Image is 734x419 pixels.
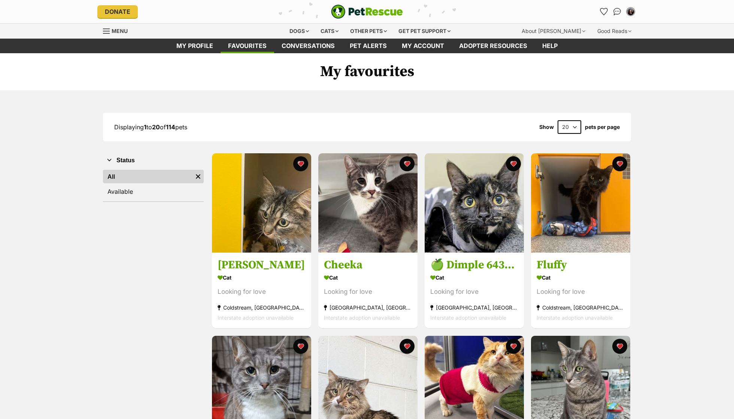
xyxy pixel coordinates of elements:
[452,39,535,53] a: Adopter resources
[284,24,314,39] div: Dogs
[430,303,518,313] div: [GEOGRAPHIC_DATA], [GEOGRAPHIC_DATA]
[425,153,524,253] img: 🍏 Dimple 6431 🍏
[531,253,630,329] a: Fluffy Cat Looking for love Coldstream, [GEOGRAPHIC_DATA] Interstate adoption unavailable favourite
[537,258,625,272] h3: Fluffy
[218,287,306,297] div: Looking for love
[400,339,415,354] button: favourite
[598,6,610,18] a: Favourites
[598,6,637,18] ul: Account quick links
[430,258,518,272] h3: 🍏 Dimple 6431 🍏
[537,315,613,321] span: Interstate adoption unavailable
[516,24,591,39] div: About [PERSON_NAME]
[393,24,456,39] div: Get pet support
[103,24,133,37] a: Menu
[324,287,412,297] div: Looking for love
[103,156,204,165] button: Status
[537,272,625,283] div: Cat
[627,8,634,15] img: Duong Do (Freya) profile pic
[612,339,627,354] button: favourite
[218,315,294,321] span: Interstate adoption unavailable
[114,123,187,131] span: Displaying to of pets
[537,303,625,313] div: Coldstream, [GEOGRAPHIC_DATA]
[625,6,637,18] button: My account
[293,156,308,171] button: favourite
[274,39,342,53] a: conversations
[331,4,403,19] a: PetRescue
[394,39,452,53] a: My account
[613,8,621,15] img: chat-41dd97257d64d25036548639549fe6c8038ab92f7586957e7f3b1b290dea8141.svg
[324,315,400,321] span: Interstate adoption unavailable
[611,6,623,18] a: Conversations
[345,24,392,39] div: Other pets
[318,153,418,253] img: Cheeka
[221,39,274,53] a: Favourites
[506,156,521,171] button: favourite
[293,339,308,354] button: favourite
[166,123,175,131] strong: 114
[430,287,518,297] div: Looking for love
[585,124,620,130] label: pets per page
[218,258,306,272] h3: [PERSON_NAME]
[212,253,311,329] a: [PERSON_NAME] Cat Looking for love Coldstream, [GEOGRAPHIC_DATA] Interstate adoption unavailable ...
[218,303,306,313] div: Coldstream, [GEOGRAPHIC_DATA]
[324,272,412,283] div: Cat
[430,272,518,283] div: Cat
[331,4,403,19] img: logo-e224e6f780fb5917bec1dbf3a21bbac754714ae5b6737aabdf751b685950b380.svg
[212,153,311,253] img: Zola
[169,39,221,53] a: My profile
[324,303,412,313] div: [GEOGRAPHIC_DATA], [GEOGRAPHIC_DATA]
[103,170,192,183] a: All
[324,258,412,272] h3: Cheeka
[425,253,524,329] a: 🍏 Dimple 6431 🍏 Cat Looking for love [GEOGRAPHIC_DATA], [GEOGRAPHIC_DATA] Interstate adoption una...
[192,170,204,183] a: Remove filter
[97,5,138,18] a: Donate
[535,39,565,53] a: Help
[506,339,521,354] button: favourite
[152,123,160,131] strong: 20
[612,156,627,171] button: favourite
[112,28,128,34] span: Menu
[539,124,554,130] span: Show
[531,153,630,253] img: Fluffy
[592,24,637,39] div: Good Reads
[400,156,415,171] button: favourite
[144,123,146,131] strong: 1
[103,185,204,198] a: Available
[342,39,394,53] a: Pet alerts
[537,287,625,297] div: Looking for love
[103,168,204,201] div: Status
[315,24,344,39] div: Cats
[318,253,418,329] a: Cheeka Cat Looking for love [GEOGRAPHIC_DATA], [GEOGRAPHIC_DATA] Interstate adoption unavailable ...
[430,315,506,321] span: Interstate adoption unavailable
[218,272,306,283] div: Cat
